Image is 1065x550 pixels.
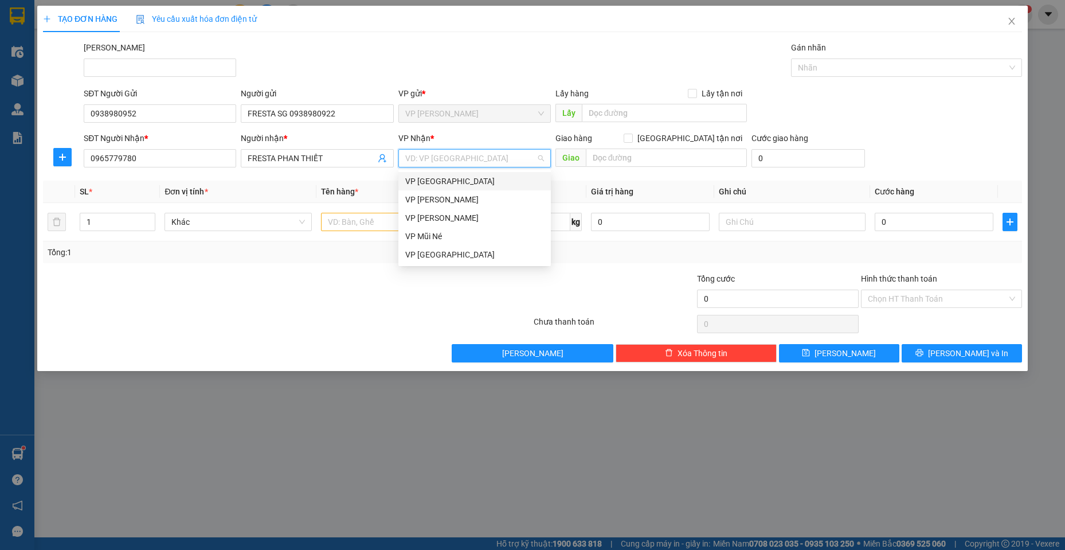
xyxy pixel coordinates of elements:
div: Chưa thanh toán [532,315,696,336]
input: Dọc đường [582,104,747,122]
span: close [1007,17,1016,26]
div: VP Phan Thiết [398,209,551,227]
th: Ghi chú [714,181,871,203]
span: VP Phạm Ngũ Lão [405,105,544,122]
button: plus [53,148,72,166]
input: 0 [591,213,710,231]
div: VP chợ Mũi Né [398,245,551,264]
span: [PERSON_NAME] [502,347,563,360]
span: printer [915,349,923,358]
span: plus [43,15,51,23]
span: Cước hàng [875,187,914,196]
span: [PERSON_NAME] [815,347,876,360]
span: [PERSON_NAME] và In [928,347,1008,360]
img: icon [136,15,145,24]
span: Giao [555,149,586,167]
span: VP Nhận [398,134,430,143]
div: VP [GEOGRAPHIC_DATA] [405,175,544,188]
li: VP VP [PERSON_NAME] Lão [6,62,79,100]
div: VP Phạm Ngũ Lão [398,190,551,209]
div: VP Mũi Né [398,227,551,245]
span: Tổng cước [697,274,735,283]
button: Close [996,6,1028,38]
input: Ghi Chú [719,213,866,231]
span: save [802,349,810,358]
li: Nam Hải Limousine [6,6,166,49]
span: Tên hàng [321,187,358,196]
span: Đơn vị tính [165,187,207,196]
span: Lấy [555,104,582,122]
span: user-add [378,154,387,163]
span: Giá trị hàng [591,187,633,196]
span: Xóa Thông tin [678,347,727,360]
div: VP Mũi Né [405,230,544,243]
input: Cước giao hàng [751,149,865,167]
div: SĐT Người Nhận [84,132,236,145]
span: Lấy tận nơi [697,87,747,100]
div: VP [PERSON_NAME] [405,193,544,206]
div: Người gửi [241,87,393,100]
input: Dọc đường [586,149,747,167]
span: delete [665,349,673,358]
div: VP Nha Trang [398,172,551,190]
button: [PERSON_NAME] [452,344,613,362]
span: Lấy hàng [555,89,589,98]
input: Mã ĐH [84,58,236,77]
div: SĐT Người Gửi [84,87,236,100]
span: SL [80,187,89,196]
div: VP [PERSON_NAME] [405,212,544,224]
label: Mã ĐH [84,43,145,52]
span: plus [54,153,71,162]
div: Tổng: 1 [48,246,411,259]
span: plus [1003,217,1017,227]
label: Gán nhãn [791,43,826,52]
button: delete [48,213,66,231]
button: deleteXóa Thông tin [616,344,777,362]
button: plus [1003,213,1017,231]
span: [GEOGRAPHIC_DATA] tận nơi [633,132,747,145]
div: VP [GEOGRAPHIC_DATA] [405,248,544,261]
label: Cước giao hàng [751,134,808,143]
label: Hình thức thanh toán [861,274,937,283]
div: Người nhận [241,132,393,145]
div: VP gửi [398,87,551,100]
span: kg [570,213,582,231]
img: logo.jpg [6,6,46,46]
span: Yêu cầu xuất hóa đơn điện tử [136,14,257,24]
span: TẠO ĐƠN HÀNG [43,14,118,24]
input: VD: Bàn, Ghế [321,213,468,231]
li: VP VP [PERSON_NAME] [79,62,152,87]
button: save[PERSON_NAME] [779,344,899,362]
span: Khác [171,213,305,231]
button: printer[PERSON_NAME] và In [902,344,1022,362]
span: Giao hàng [555,134,592,143]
